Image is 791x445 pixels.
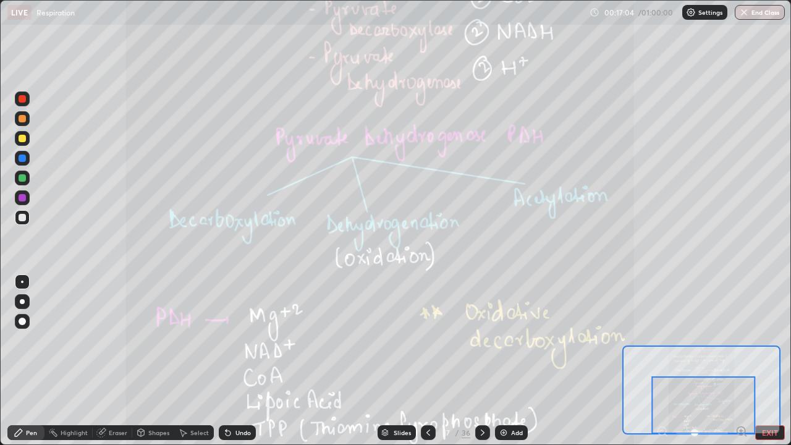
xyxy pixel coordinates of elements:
[148,430,169,436] div: Shapes
[686,7,696,17] img: class-settings-icons
[26,430,37,436] div: Pen
[739,7,749,17] img: end-class-cross
[61,430,88,436] div: Highlight
[441,429,453,436] div: 17
[36,7,75,17] p: Respiration
[735,5,785,20] button: End Class
[698,9,722,15] p: Settings
[511,430,523,436] div: Add
[455,429,459,436] div: /
[462,427,470,438] div: 36
[190,430,209,436] div: Select
[11,7,28,17] p: LIVE
[394,430,411,436] div: Slides
[499,428,509,438] img: add-slide-button
[755,425,785,440] button: EXIT
[235,430,251,436] div: Undo
[109,430,127,436] div: Eraser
